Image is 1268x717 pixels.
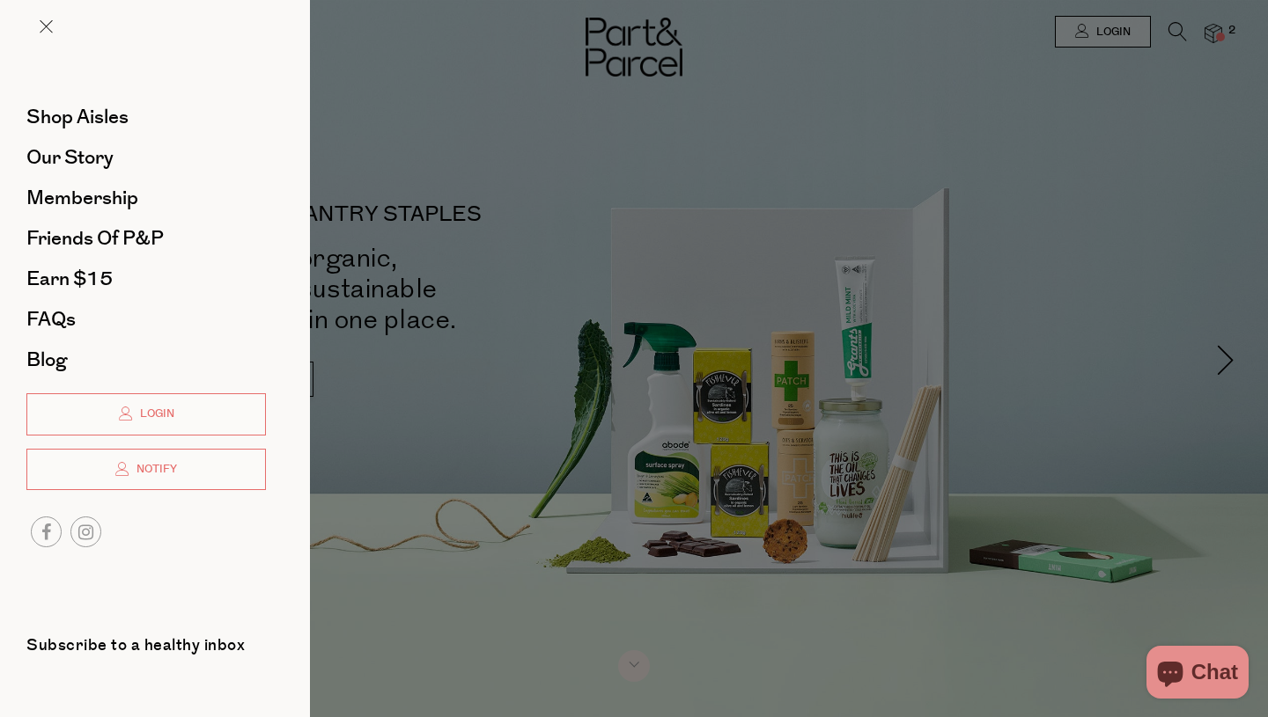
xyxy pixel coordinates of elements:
span: Membership [26,184,138,212]
a: Membership [26,188,266,208]
span: Blog [26,346,67,374]
a: Our Story [26,148,266,167]
span: FAQs [26,305,76,333]
inbox-online-store-chat: Shopify online store chat [1141,646,1254,703]
a: Login [26,393,266,435]
span: Our Story [26,143,114,172]
a: FAQs [26,310,266,329]
label: Subscribe to a healthy inbox [26,638,245,660]
span: Notify [132,462,177,477]
a: Earn $15 [26,269,266,289]
a: Shop Aisles [26,107,266,127]
a: Friends of P&P [26,229,266,248]
span: Earn $15 [26,265,113,293]
span: Shop Aisles [26,103,129,131]
a: Blog [26,350,266,369]
span: Login [136,406,174,421]
a: Notify [26,449,266,491]
span: Friends of P&P [26,224,164,252]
